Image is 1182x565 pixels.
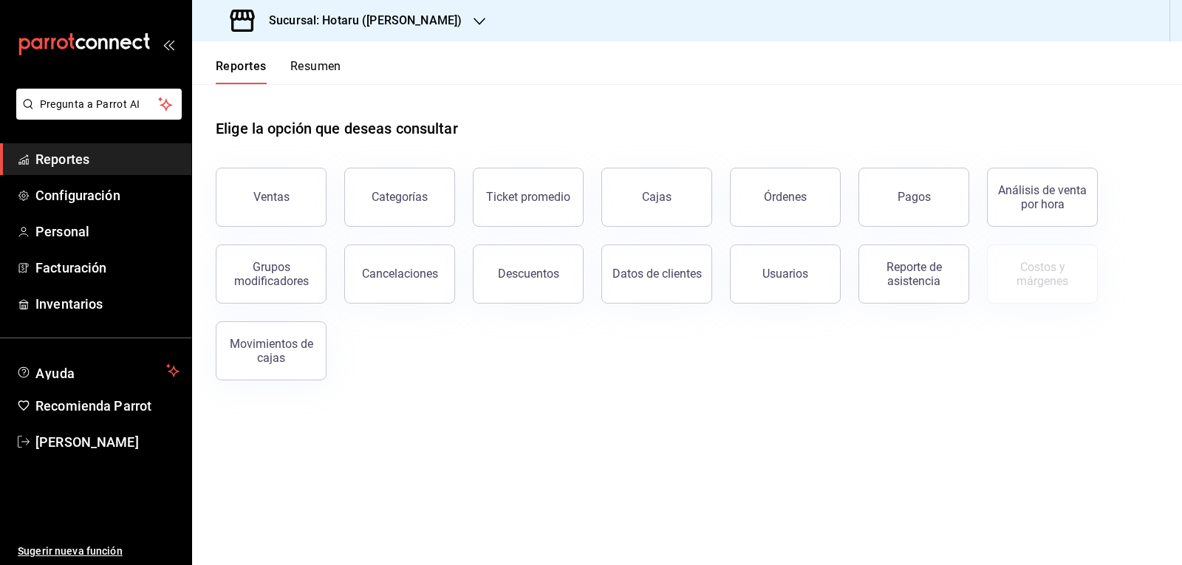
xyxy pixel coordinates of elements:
[35,396,180,416] span: Recomienda Parrot
[253,190,290,204] div: Ventas
[10,107,182,123] a: Pregunta a Parrot AI
[35,432,180,452] span: [PERSON_NAME]
[16,89,182,120] button: Pregunta a Parrot AI
[163,38,174,50] button: open_drawer_menu
[18,544,180,559] span: Sugerir nueva función
[898,190,931,204] div: Pagos
[216,168,327,227] button: Ventas
[216,59,341,84] div: navigation tabs
[764,190,807,204] div: Órdenes
[35,258,180,278] span: Facturación
[372,190,428,204] div: Categorías
[35,222,180,242] span: Personal
[40,97,159,112] span: Pregunta a Parrot AI
[216,244,327,304] button: Grupos modificadores
[216,117,458,140] h1: Elige la opción que deseas consultar
[868,260,960,288] div: Reporte de asistencia
[612,267,702,281] div: Datos de clientes
[997,183,1088,211] div: Análisis de venta por hora
[225,337,317,365] div: Movimientos de cajas
[730,168,841,227] button: Órdenes
[35,185,180,205] span: Configuración
[344,168,455,227] button: Categorías
[35,294,180,314] span: Inventarios
[216,321,327,380] button: Movimientos de cajas
[290,59,341,84] button: Resumen
[257,12,462,30] h3: Sucursal: Hotaru ([PERSON_NAME])
[216,59,267,84] button: Reportes
[225,260,317,288] div: Grupos modificadores
[498,267,559,281] div: Descuentos
[486,190,570,204] div: Ticket promedio
[730,244,841,304] button: Usuarios
[601,244,712,304] button: Datos de clientes
[762,267,808,281] div: Usuarios
[344,244,455,304] button: Cancelaciones
[473,168,584,227] button: Ticket promedio
[858,244,969,304] button: Reporte de asistencia
[473,244,584,304] button: Descuentos
[642,190,672,204] div: Cajas
[858,168,969,227] button: Pagos
[987,168,1098,227] button: Análisis de venta por hora
[35,149,180,169] span: Reportes
[35,362,160,380] span: Ayuda
[997,260,1088,288] div: Costos y márgenes
[601,168,712,227] button: Cajas
[987,244,1098,304] button: Contrata inventarios para ver este reporte
[362,267,438,281] div: Cancelaciones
